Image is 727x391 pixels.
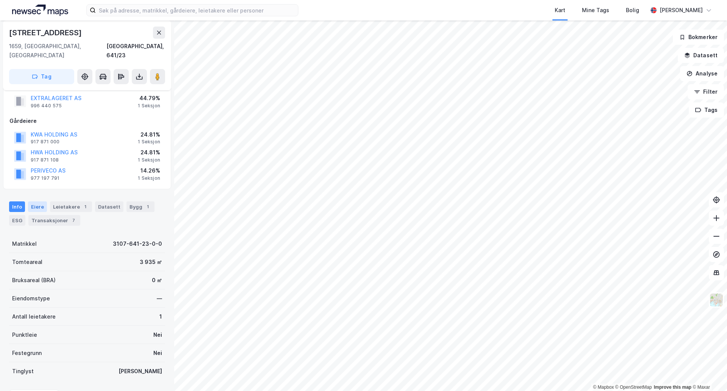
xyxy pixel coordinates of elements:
[126,201,154,212] div: Bygg
[153,349,162,358] div: Nei
[593,385,614,390] a: Mapbox
[113,239,162,248] div: 3107-641-23-0-0
[31,157,59,163] div: 917 871 108
[157,294,162,303] div: —
[31,139,59,145] div: 917 871 000
[678,48,724,63] button: Datasett
[50,201,92,212] div: Leietakere
[31,103,62,109] div: 996 440 575
[153,330,162,339] div: Nei
[138,157,160,163] div: 1 Seksjon
[12,5,68,16] img: logo.a4113a55bc3d86da70a041830d287a7e.svg
[689,355,727,391] div: Kontrollprogram for chat
[12,239,37,248] div: Matrikkel
[138,148,160,157] div: 24.81%
[138,94,160,103] div: 44.79%
[138,139,160,145] div: 1 Seksjon
[81,203,89,210] div: 1
[12,258,42,267] div: Tomteareal
[138,103,160,109] div: 1 Seksjon
[138,166,160,175] div: 14.26%
[689,355,727,391] iframe: Chat Widget
[106,42,165,60] div: [GEOGRAPHIC_DATA], 641/23
[615,385,652,390] a: OpenStreetMap
[138,130,160,139] div: 24.81%
[654,385,691,390] a: Improve this map
[95,201,123,212] div: Datasett
[144,203,151,210] div: 1
[140,258,162,267] div: 3 935 ㎡
[12,349,42,358] div: Festegrunn
[660,6,703,15] div: [PERSON_NAME]
[96,5,298,16] input: Søk på adresse, matrikkel, gårdeiere, leietakere eller personer
[709,293,724,307] img: Z
[12,312,56,321] div: Antall leietakere
[9,215,25,226] div: ESG
[12,330,37,339] div: Punktleie
[9,42,106,60] div: 1659, [GEOGRAPHIC_DATA], [GEOGRAPHIC_DATA]
[689,102,724,118] button: Tags
[152,276,162,285] div: 0 ㎡
[159,312,162,321] div: 1
[12,367,34,376] div: Tinglyst
[555,6,565,15] div: Kart
[626,6,639,15] div: Bolig
[680,66,724,81] button: Analyse
[138,175,160,181] div: 1 Seksjon
[688,84,724,99] button: Filter
[9,27,83,39] div: [STREET_ADDRESS]
[70,217,77,224] div: 7
[31,175,59,181] div: 977 197 791
[119,367,162,376] div: [PERSON_NAME]
[12,294,50,303] div: Eiendomstype
[582,6,609,15] div: Mine Tags
[9,69,74,84] button: Tag
[12,276,56,285] div: Bruksareal (BRA)
[28,215,80,226] div: Transaksjoner
[28,201,47,212] div: Eiere
[9,201,25,212] div: Info
[9,116,165,126] div: Gårdeiere
[673,30,724,45] button: Bokmerker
